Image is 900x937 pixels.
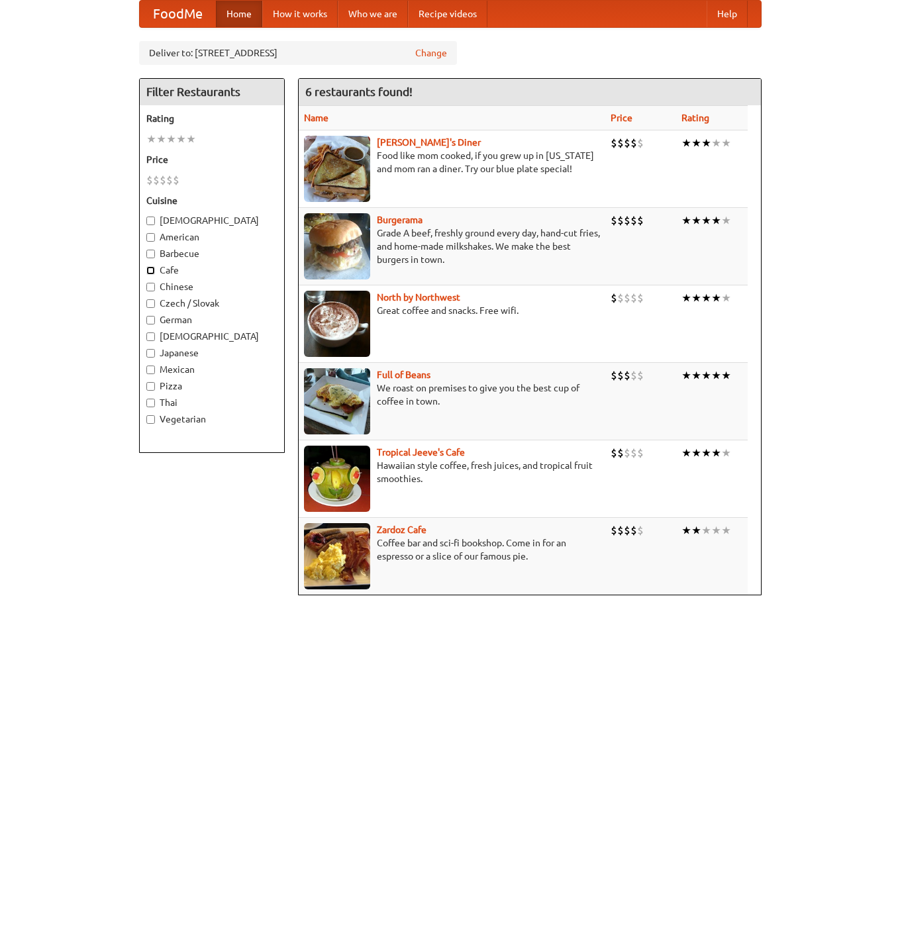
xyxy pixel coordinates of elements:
[146,346,277,360] label: Japanese
[617,291,624,305] li: $
[146,194,277,207] h5: Cuisine
[146,217,155,225] input: [DEMOGRAPHIC_DATA]
[691,523,701,538] li: ★
[176,132,186,146] li: ★
[691,291,701,305] li: ★
[681,136,691,150] li: ★
[304,459,600,485] p: Hawaiian style coffee, fresh juices, and tropical fruit smoothies.
[304,536,600,563] p: Coffee bar and sci-fi bookshop. Come in for an espresso or a slice of our famous pie.
[637,136,644,150] li: $
[711,368,721,383] li: ★
[153,173,160,187] li: $
[611,291,617,305] li: $
[611,523,617,538] li: $
[146,250,155,258] input: Barbecue
[681,368,691,383] li: ★
[146,316,155,324] input: German
[146,363,277,376] label: Mexican
[624,136,630,150] li: $
[707,1,748,27] a: Help
[140,79,284,105] h4: Filter Restaurants
[637,291,644,305] li: $
[721,368,731,383] li: ★
[637,213,644,228] li: $
[377,292,460,303] a: North by Northwest
[186,132,196,146] li: ★
[304,368,370,434] img: beans.jpg
[146,415,155,424] input: Vegetarian
[624,446,630,460] li: $
[611,136,617,150] li: $
[630,446,637,460] li: $
[304,213,370,279] img: burgerama.jpg
[146,283,155,291] input: Chinese
[701,136,711,150] li: ★
[681,213,691,228] li: ★
[681,446,691,460] li: ★
[721,291,731,305] li: ★
[146,332,155,341] input: [DEMOGRAPHIC_DATA]
[377,447,465,458] a: Tropical Jeeve's Cafe
[304,304,600,317] p: Great coffee and snacks. Free wifi.
[160,173,166,187] li: $
[611,446,617,460] li: $
[166,132,176,146] li: ★
[377,524,426,535] a: Zardoz Cafe
[721,446,731,460] li: ★
[146,173,153,187] li: $
[156,132,166,146] li: ★
[377,215,423,225] b: Burgerama
[711,523,721,538] li: ★
[146,382,155,391] input: Pizza
[701,291,711,305] li: ★
[146,112,277,125] h5: Rating
[146,247,277,260] label: Barbecue
[624,213,630,228] li: $
[146,313,277,326] label: German
[617,523,624,538] li: $
[681,523,691,538] li: ★
[146,264,277,277] label: Cafe
[173,173,179,187] li: $
[701,523,711,538] li: ★
[304,113,328,123] a: Name
[611,113,632,123] a: Price
[146,396,277,409] label: Thai
[146,366,155,374] input: Mexican
[304,381,600,408] p: We roast on premises to give you the best cup of coffee in town.
[377,137,481,148] a: [PERSON_NAME]'s Diner
[711,446,721,460] li: ★
[624,523,630,538] li: $
[305,85,413,98] ng-pluralize: 6 restaurants found!
[681,113,709,123] a: Rating
[611,213,617,228] li: $
[166,173,173,187] li: $
[637,446,644,460] li: $
[701,446,711,460] li: ★
[304,136,370,202] img: sallys.jpg
[681,291,691,305] li: ★
[721,136,731,150] li: ★
[701,213,711,228] li: ★
[304,226,600,266] p: Grade A beef, freshly ground every day, hand-cut fries, and home-made milkshakes. We make the bes...
[701,368,711,383] li: ★
[146,280,277,293] label: Chinese
[617,136,624,150] li: $
[691,213,701,228] li: ★
[408,1,487,27] a: Recipe videos
[721,213,731,228] li: ★
[630,213,637,228] li: $
[146,230,277,244] label: American
[630,291,637,305] li: $
[611,368,617,383] li: $
[146,153,277,166] h5: Price
[216,1,262,27] a: Home
[630,368,637,383] li: $
[711,213,721,228] li: ★
[415,46,447,60] a: Change
[624,291,630,305] li: $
